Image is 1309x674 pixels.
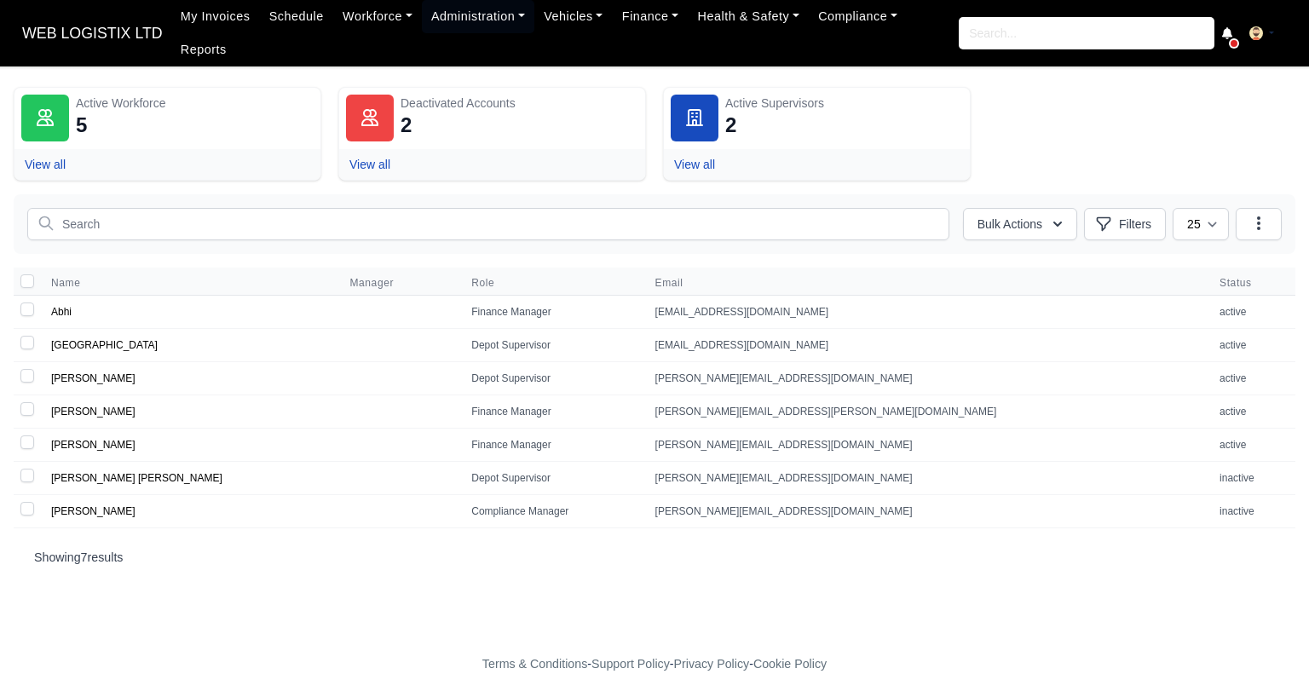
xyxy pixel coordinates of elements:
a: Cookie Policy [753,657,827,671]
td: [EMAIL_ADDRESS][DOMAIN_NAME] [645,329,1209,362]
a: View all [674,158,715,171]
td: [EMAIL_ADDRESS][DOMAIN_NAME] [645,296,1209,329]
span: Role [471,276,494,290]
a: [PERSON_NAME] [51,372,136,384]
td: active [1209,329,1295,362]
button: Manager [349,276,407,290]
td: [PERSON_NAME][EMAIL_ADDRESS][PERSON_NAME][DOMAIN_NAME] [645,395,1209,429]
span: Email [655,276,1199,290]
td: active [1209,429,1295,462]
td: inactive [1209,462,1295,495]
a: Abhi [51,306,72,318]
div: - - - [169,654,1140,674]
td: inactive [1209,495,1295,528]
td: [PERSON_NAME][EMAIL_ADDRESS][DOMAIN_NAME] [645,495,1209,528]
div: 2 [725,112,736,139]
a: View all [25,158,66,171]
input: Search... [959,17,1214,49]
td: active [1209,362,1295,395]
a: [PERSON_NAME] [51,406,136,418]
td: Depot Supervisor [461,462,644,495]
a: Terms & Conditions [482,657,587,671]
td: active [1209,296,1295,329]
p: Showing results [34,549,1275,566]
td: [PERSON_NAME][EMAIL_ADDRESS][DOMAIN_NAME] [645,429,1209,462]
td: Compliance Manager [461,495,644,528]
a: Support Policy [591,657,670,671]
div: 5 [76,112,87,139]
button: Name [51,276,94,290]
a: [GEOGRAPHIC_DATA] [51,339,158,351]
div: Active Workforce [76,95,314,112]
input: Search [27,208,949,240]
td: Depot Supervisor [461,329,644,362]
span: Manager [349,276,394,290]
a: Reports [171,33,236,66]
span: Status [1220,276,1285,290]
a: View all [349,158,390,171]
td: active [1209,395,1295,429]
td: Finance Manager [461,429,644,462]
a: [PERSON_NAME] [51,439,136,451]
a: Privacy Policy [674,657,750,671]
button: Bulk Actions [963,208,1077,240]
span: 7 [81,550,88,564]
button: Role [471,276,508,290]
a: [PERSON_NAME] [51,505,136,517]
button: Filters [1084,208,1166,240]
div: Active Supervisors [725,95,963,112]
div: Deactivated Accounts [401,95,638,112]
td: [PERSON_NAME][EMAIL_ADDRESS][DOMAIN_NAME] [645,362,1209,395]
td: Depot Supervisor [461,362,644,395]
td: Finance Manager [461,296,644,329]
span: WEB LOGISTIX LTD [14,16,171,50]
a: WEB LOGISTIX LTD [14,17,171,50]
span: Name [51,276,80,290]
td: Finance Manager [461,395,644,429]
div: 2 [401,112,412,139]
td: [PERSON_NAME][EMAIL_ADDRESS][DOMAIN_NAME] [645,462,1209,495]
a: [PERSON_NAME] [PERSON_NAME] [51,472,222,484]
